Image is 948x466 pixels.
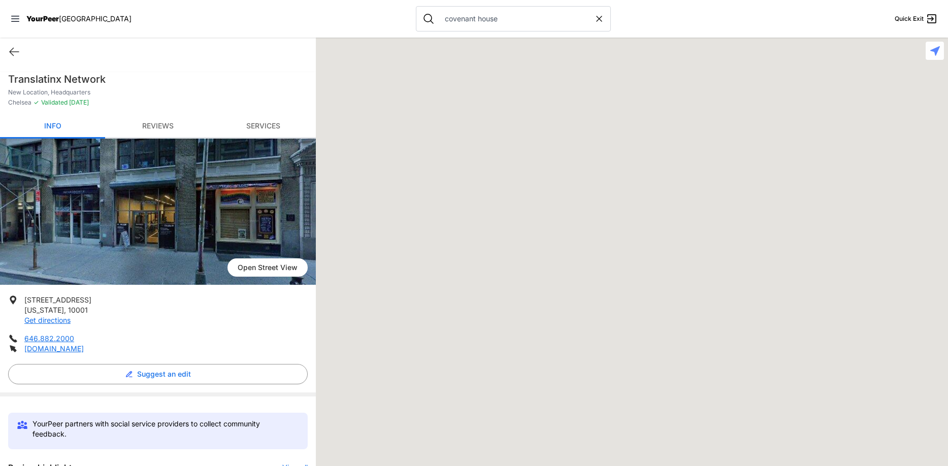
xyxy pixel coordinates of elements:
[8,72,308,86] h1: Translatinx Network
[723,397,735,414] div: Cylar House Community Health Ctr.
[211,115,316,139] a: Services
[895,15,924,23] span: Quick Exit
[105,115,210,139] a: Reviews
[34,98,39,107] span: ✓
[8,364,308,384] button: Suggest an edit
[24,306,64,314] span: [US_STATE]
[439,14,594,24] input: Search
[8,88,308,96] p: New Location, Headquarters
[634,104,646,120] div: Manhattan
[24,344,84,353] a: [DOMAIN_NAME]
[41,98,68,106] span: Validated
[59,14,132,23] span: [GEOGRAPHIC_DATA]
[895,13,938,25] a: Quick Exit
[24,316,71,324] a: Get directions
[24,295,91,304] span: [STREET_ADDRESS]
[8,98,31,107] span: Chelsea
[605,134,618,150] div: New York
[64,306,66,314] span: ,
[26,14,59,23] span: YourPeer
[227,258,308,277] span: Open Street View
[68,98,89,106] span: [DATE]
[24,334,74,343] a: 646.882.2000
[68,306,88,314] span: 10001
[26,16,132,22] a: YourPeer[GEOGRAPHIC_DATA]
[137,369,191,379] span: Suggest an edit
[32,419,287,439] p: YourPeer partners with social service providers to collect community feedback.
